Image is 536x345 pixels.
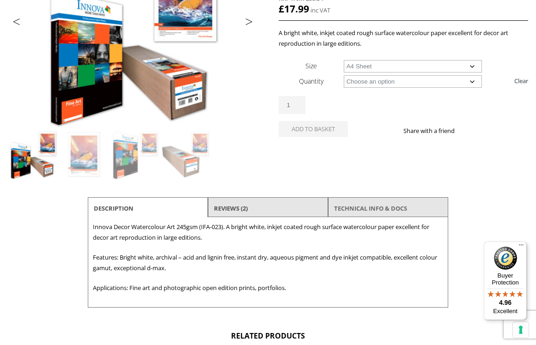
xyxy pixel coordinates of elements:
img: Innova Decor Watercolour Art 245gsm (IFA-023) - Image 2 [59,130,109,180]
a: Clear options [514,73,528,88]
img: twitter sharing button [477,127,484,134]
button: Your consent preferences for tracking technologies [513,322,529,338]
p: Innova Decor Watercolour Art 245gsm (IFA-023). A bright white, inkjet coated rough surface waterc... [93,222,443,243]
label: Quantity [299,77,323,85]
a: Description [94,200,134,217]
p: Features: Bright white, archival – acid and lignin free, instant dry, aqueous pigment and dye ink... [93,252,443,273]
input: Product quantity [279,96,305,114]
span: 4.96 [499,299,512,306]
p: Excellent [484,308,527,315]
img: email sharing button [488,127,495,134]
button: Add to basket [279,121,348,137]
a: Reviews (2) [214,200,248,217]
span: £ [279,2,284,15]
label: Size [305,61,317,70]
img: Innova Decor Watercolour Art 245gsm (IFA-023) - Image 4 [161,130,211,180]
p: Share with a friend [403,126,466,136]
bdi: 17.99 [279,2,309,15]
img: Innova Decor Watercolour Art 245gsm (IFA-023) - Image 3 [110,130,160,180]
p: Buyer Protection [484,272,527,286]
button: Trusted Shops TrustmarkBuyer Protection4.96Excellent [484,242,527,320]
a: TECHNICAL INFO & DOCS [334,200,407,217]
img: Innova Decor Watercolour Art 245gsm (IFA-023) [8,130,58,180]
img: Trusted Shops Trustmark [494,247,517,270]
img: facebook sharing button [466,127,473,134]
button: Menu [516,242,527,253]
p: Applications: Fine art and photographic open edition prints, portfolios. [93,283,443,293]
p: A bright white, inkjet coated rough surface watercolour paper excellent for decor art reproductio... [279,28,528,49]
